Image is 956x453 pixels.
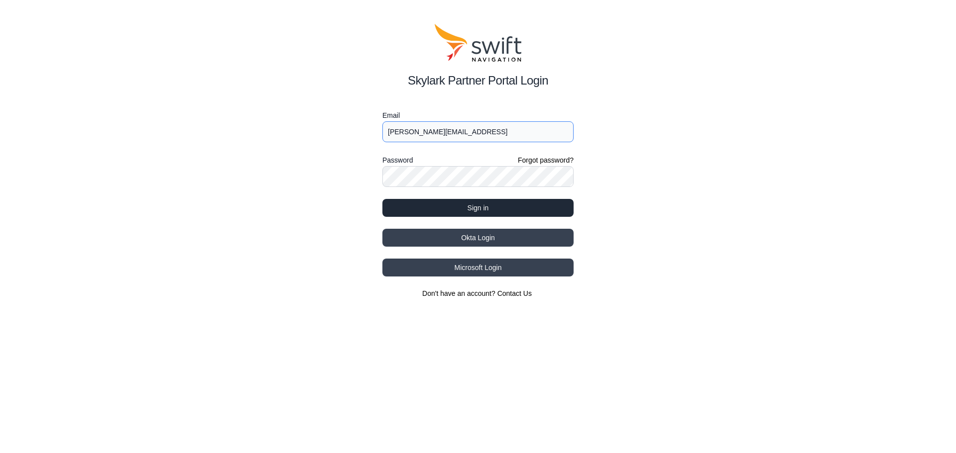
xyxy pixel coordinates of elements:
[382,109,574,121] label: Email
[382,229,574,247] button: Okta Login
[382,259,574,276] button: Microsoft Login
[497,289,532,297] a: Contact Us
[518,155,574,165] a: Forgot password?
[382,72,574,90] h2: Skylark Partner Portal Login
[382,154,413,166] label: Password
[382,288,574,298] section: Don't have an account?
[382,199,574,217] button: Sign in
